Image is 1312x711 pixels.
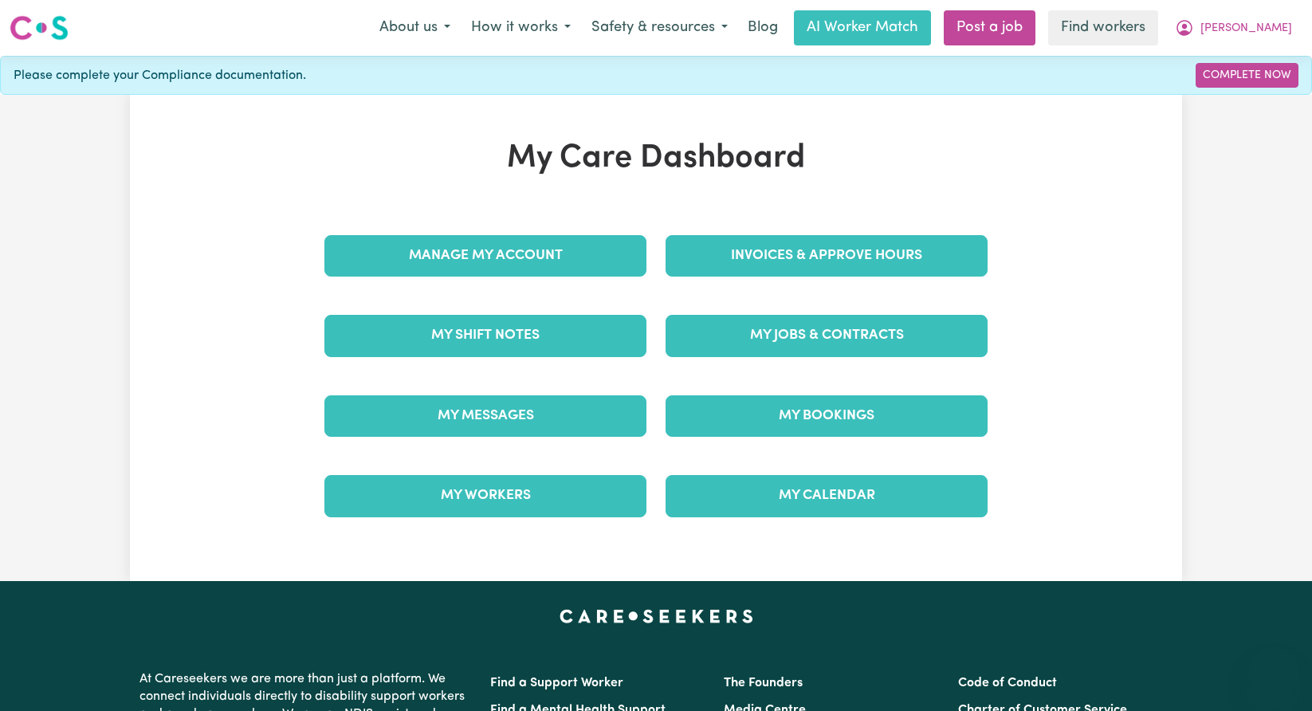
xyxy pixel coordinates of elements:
[10,14,69,42] img: Careseekers logo
[666,235,988,277] a: Invoices & Approve Hours
[461,11,581,45] button: How it works
[666,315,988,356] a: My Jobs & Contracts
[794,10,931,45] a: AI Worker Match
[324,475,646,517] a: My Workers
[1165,11,1302,45] button: My Account
[324,235,646,277] a: Manage My Account
[369,11,461,45] button: About us
[315,139,997,178] h1: My Care Dashboard
[738,10,788,45] a: Blog
[1200,20,1292,37] span: [PERSON_NAME]
[1248,647,1299,698] iframe: Button to launch messaging window
[324,315,646,356] a: My Shift Notes
[724,677,803,689] a: The Founders
[958,677,1057,689] a: Code of Conduct
[666,395,988,437] a: My Bookings
[560,610,753,623] a: Careseekers home page
[1048,10,1158,45] a: Find workers
[581,11,738,45] button: Safety & resources
[944,10,1035,45] a: Post a job
[324,395,646,437] a: My Messages
[490,677,623,689] a: Find a Support Worker
[14,66,306,85] span: Please complete your Compliance documentation.
[10,10,69,46] a: Careseekers logo
[1196,63,1298,88] a: Complete Now
[666,475,988,517] a: My Calendar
